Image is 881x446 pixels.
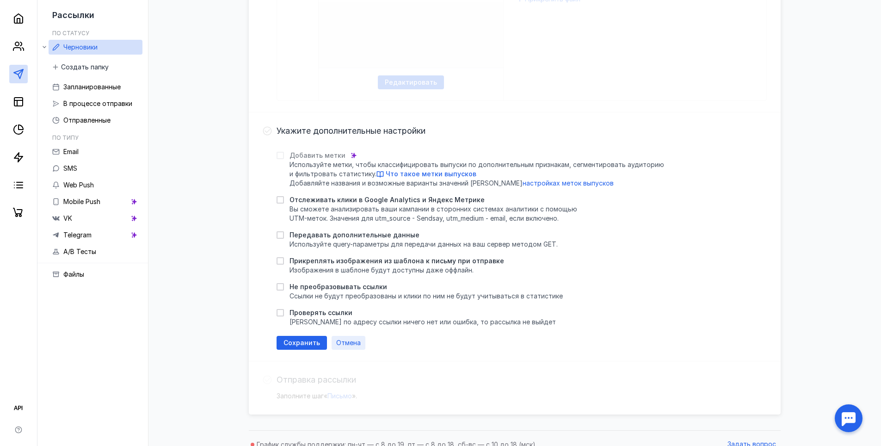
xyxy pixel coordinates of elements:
[63,214,72,222] span: VK
[63,231,92,239] span: Telegram
[290,256,504,266] span: Прикреплять изображения из шаблона к письму при отправке
[63,270,84,278] span: Файлы
[49,40,142,55] a: Черновики
[49,113,142,128] a: Отправленные
[52,10,94,20] span: Рассылки
[63,148,79,155] span: Email
[49,267,142,282] a: Файлы
[63,164,77,172] span: SMS
[376,169,476,179] button: Что такое метки выпусков
[290,240,558,248] span: Используйте query-параметры для передачи данных на ваш сервер методом GET.
[63,83,121,91] span: Запланированные
[290,292,563,300] span: Ссылки не будут преобразованы и клики по ним не будут учитываться в статистике
[49,80,142,94] a: Запланированные
[290,230,419,240] span: Передавать дополнительные данные
[290,318,556,326] span: [PERSON_NAME] по адресу ссылки ничего нет или ошибка, то рассылка не выйдет
[63,99,132,107] span: В процессе отправки
[63,116,111,124] span: Отправленные
[49,244,142,259] a: A/B Тесты
[49,194,142,209] a: Mobile Push
[49,211,142,226] a: VK
[49,60,113,74] button: Создать папку
[63,248,96,255] span: A/B Тесты
[336,339,361,347] span: Отмена
[52,30,89,37] h5: По статусу
[386,170,476,178] span: Что такое метки выпусков
[283,339,320,347] span: Сохранить
[49,228,142,242] a: Telegram
[290,195,485,204] span: Отслеживать клики в Google Analytics и Яндекс Метрике
[290,205,577,222] span: Вы cможете анализировать ваши кампании в сторонних системах аналитики c помощью UTM-меток. Значен...
[63,198,100,205] span: Mobile Push
[49,96,142,111] a: В процессе отправки
[63,181,94,189] span: Web Push
[277,126,425,136] h4: Укажите дополнительные настройки
[290,308,352,317] span: Проверять ссылки
[523,179,614,187] a: настройках меток выпусков
[63,43,98,51] span: Черновики
[52,134,79,141] h5: По типу
[290,160,767,188] span: Используйте метки, чтобы классифицировать выпуски по дополнительным признакам, сегментировать ауд...
[290,266,474,274] span: Изображения в шаблоне будут доступны даже оффлайн.
[49,161,142,176] a: SMS
[49,144,142,159] a: Email
[277,336,327,350] button: Сохранить
[61,63,109,71] span: Создать папку
[290,282,387,291] span: Не преобразовывать ссылки
[290,151,345,160] span: Добавить метки
[332,336,365,350] button: Отмена
[49,178,142,192] a: Web Push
